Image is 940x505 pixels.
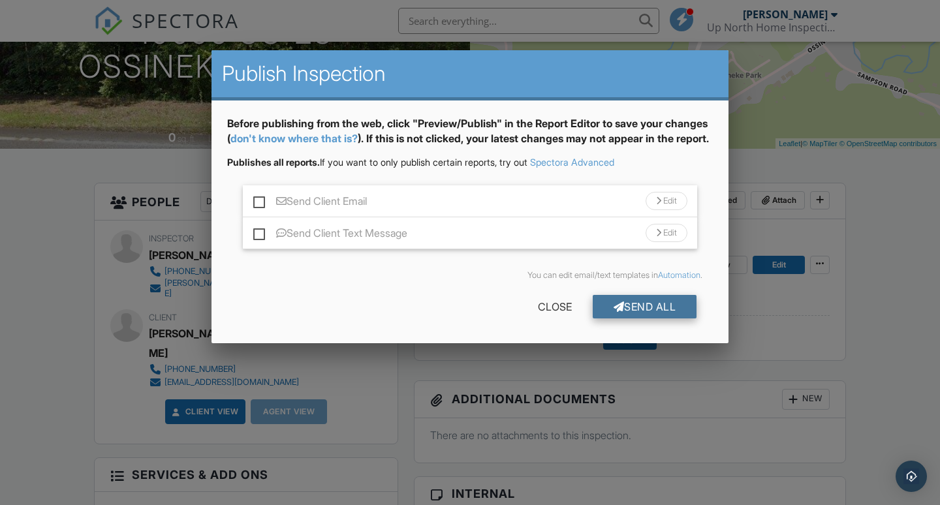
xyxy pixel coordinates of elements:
div: Edit [646,224,687,242]
label: Send Client Text Message [253,227,407,243]
strong: Publishes all reports. [227,157,320,168]
span: If you want to only publish certain reports, try out [227,157,527,168]
h2: Publish Inspection [222,61,718,87]
div: Edit [646,192,687,210]
div: You can edit email/text templates in . [238,270,702,281]
label: Send Client Email [253,195,367,211]
div: Send All [593,295,697,318]
a: Spectora Advanced [530,157,614,168]
a: don't know where that is? [230,132,358,145]
div: Open Intercom Messenger [896,461,927,492]
a: Automation [658,270,700,280]
div: Before publishing from the web, click "Preview/Publish" in the Report Editor to save your changes... [227,116,713,156]
div: Close [517,295,593,318]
